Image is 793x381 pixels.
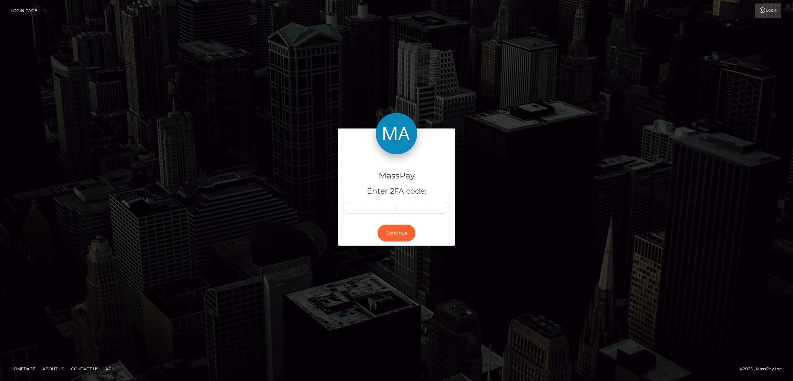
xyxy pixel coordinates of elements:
a: Contact Us [68,363,101,374]
a: Login Page [11,3,37,18]
a: API [103,363,116,374]
img: MassPay [376,113,417,154]
a: Login [755,3,781,18]
a: About Us [40,363,67,374]
div: © 2025 , MassPay Inc. [739,365,788,373]
h4: MassPay [343,170,450,182]
h5: Enter 2FA code: [343,186,450,197]
button: Continue [378,225,415,241]
a: Homepage [8,363,38,374]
